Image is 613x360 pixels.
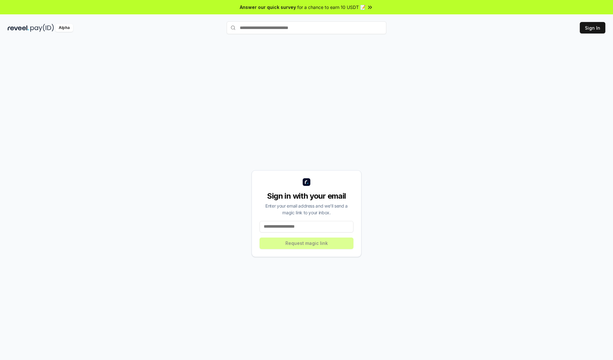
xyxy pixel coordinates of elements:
img: reveel_dark [8,24,29,32]
button: Sign In [580,22,605,33]
img: pay_id [30,24,54,32]
span: Answer our quick survey [240,4,296,11]
span: for a chance to earn 10 USDT 📝 [297,4,366,11]
div: Enter your email address and we’ll send a magic link to your inbox. [260,202,353,216]
img: logo_small [303,178,310,186]
div: Sign in with your email [260,191,353,201]
div: Alpha [55,24,73,32]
